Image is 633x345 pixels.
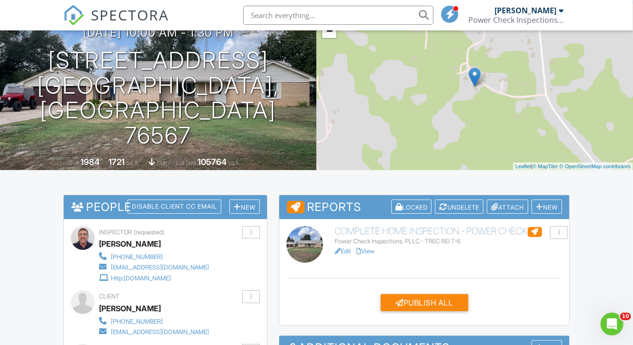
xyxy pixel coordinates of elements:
[435,200,484,214] div: Undelete
[279,195,569,219] h3: Reports
[127,159,140,166] span: sq. ft.
[99,272,209,283] a: Http:[DOMAIN_NAME]
[533,163,558,169] a: © MapTiler
[356,248,375,255] a: View
[99,316,209,326] a: [PHONE_NUMBER]
[495,6,556,15] div: [PERSON_NAME]
[532,200,562,214] div: New
[601,313,623,335] iframe: Intercom live chat
[99,301,161,316] div: [PERSON_NAME]
[64,195,267,219] h3: People
[515,163,531,169] a: Leaflet
[111,318,163,326] div: [PHONE_NUMBER]
[99,261,209,272] a: [EMAIL_ADDRESS][DOMAIN_NAME]
[83,26,234,39] h3: [DATE] 10:00 am - 1:30 pm
[63,5,84,26] img: The Best Home Inspection Software - Spectora
[91,5,169,25] span: SPECTORA
[15,48,301,148] h1: [STREET_ADDRESS] [GEOGRAPHIC_DATA], [GEOGRAPHIC_DATA] 76567
[335,248,351,255] a: Edit
[157,159,168,166] span: slab
[177,159,197,166] span: Lot Size
[335,238,562,245] div: Power Check Inspections, PLLC - TREC REI 7-6
[134,229,164,236] span: (requested)
[391,200,432,214] div: Locked
[381,294,468,311] div: Publish All
[111,264,209,271] div: [EMAIL_ADDRESS][DOMAIN_NAME]
[63,13,169,33] a: SPECTORA
[468,15,564,25] div: Power Check Inspections, PLLC
[99,326,209,336] a: [EMAIL_ADDRESS][DOMAIN_NAME]
[335,226,562,237] h6: Complete Home Inspection - Power Check
[243,6,434,25] input: Search everything...
[322,24,336,38] a: Zoom out
[99,229,132,236] span: Inspector
[335,226,562,245] a: Complete Home Inspection - Power Check Power Check Inspections, PLLC - TREC REI 7-6
[109,157,125,167] div: 1721
[620,313,631,320] span: 10
[81,157,100,167] div: 1984
[111,275,171,282] div: Http:[DOMAIN_NAME]
[69,159,79,166] span: Built
[99,251,209,261] a: [PHONE_NUMBER]
[111,328,209,336] div: [EMAIL_ADDRESS][DOMAIN_NAME]
[228,159,240,166] span: sq.ft.
[229,200,260,214] div: New
[560,163,631,169] a: © OpenStreetMap contributors
[487,200,528,214] div: Attach
[513,163,633,171] div: |
[128,200,221,214] div: Disable Client CC Email
[99,237,161,251] div: [PERSON_NAME]
[198,157,227,167] div: 105764
[111,253,163,261] div: [PHONE_NUMBER]
[99,293,119,300] span: Client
